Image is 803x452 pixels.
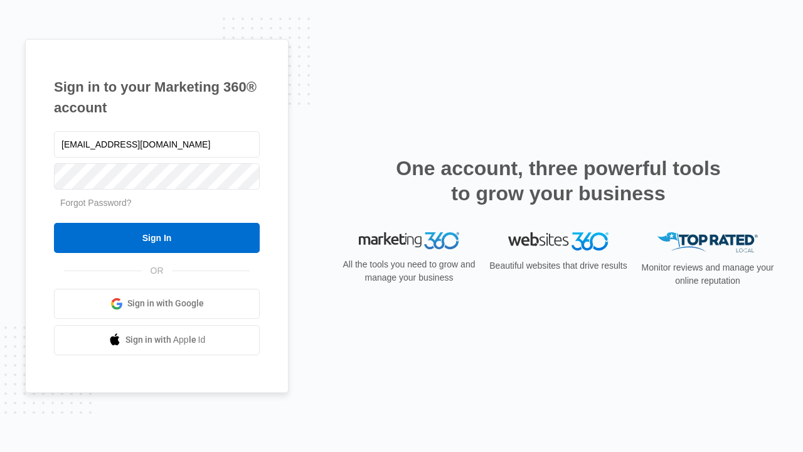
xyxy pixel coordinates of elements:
[657,232,758,253] img: Top Rated Local
[127,297,204,310] span: Sign in with Google
[339,258,479,284] p: All the tools you need to grow and manage your business
[54,131,260,158] input: Email
[60,198,132,208] a: Forgot Password?
[54,325,260,355] a: Sign in with Apple Id
[54,223,260,253] input: Sign In
[142,264,173,277] span: OR
[359,232,459,250] img: Marketing 360
[637,261,778,288] p: Monitor reviews and manage your online reputation
[488,259,629,272] p: Beautiful websites that drive results
[54,289,260,319] a: Sign in with Google
[508,232,609,250] img: Websites 360
[125,333,206,347] span: Sign in with Apple Id
[392,156,725,206] h2: One account, three powerful tools to grow your business
[54,77,260,118] h1: Sign in to your Marketing 360® account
